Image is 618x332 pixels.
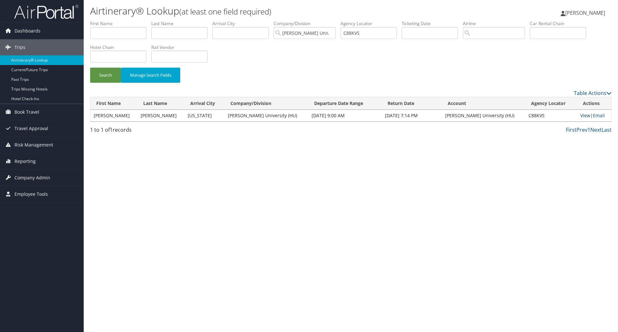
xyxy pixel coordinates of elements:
[308,110,382,121] td: [DATE] 9:00 AM
[90,4,438,18] h1: Airtinerary® Lookup
[565,9,605,16] span: [PERSON_NAME]
[442,97,526,110] th: Account: activate to sort column ascending
[525,97,577,110] th: Agency Locator: activate to sort column ascending
[577,110,611,121] td: |
[90,126,213,137] div: 1 to 1 of records
[577,97,611,110] th: Actions
[14,104,39,120] span: Book Travel
[602,126,612,133] a: Last
[580,112,590,119] a: View
[561,3,612,23] a: [PERSON_NAME]
[382,97,442,110] th: Return Date: activate to sort column ascending
[14,170,50,186] span: Company Admin
[576,126,587,133] a: Prev
[14,120,48,137] span: Travel Approval
[90,97,137,110] th: First Name: activate to sort column ascending
[121,68,180,83] button: Manage Search Fields
[587,126,590,133] a: 1
[402,20,463,27] label: Ticketing Date
[341,20,402,27] label: Agency Locator
[14,4,79,19] img: airportal-logo.png
[14,23,41,39] span: Dashboards
[590,126,602,133] a: Next
[463,20,530,27] label: Airline
[14,137,53,153] span: Risk Management
[90,20,151,27] label: First Name
[225,97,308,110] th: Company/Division
[274,20,341,27] label: Company/Division
[179,6,271,17] small: (at least one field required)
[90,44,151,51] label: Hotel Chain
[308,97,382,110] th: Departure Date Range: activate to sort column descending
[525,110,577,121] td: C88KVS
[225,110,308,121] td: [PERSON_NAME] University (HU)
[382,110,442,121] td: [DATE] 7:14 PM
[137,110,184,121] td: [PERSON_NAME]
[442,110,526,121] td: [PERSON_NAME] University (HU)
[574,90,612,97] a: Table Actions
[14,153,36,169] span: Reporting
[566,126,576,133] a: First
[14,186,48,202] span: Employee Tools
[184,97,225,110] th: Arrival City: activate to sort column ascending
[593,112,605,119] a: Email
[184,110,225,121] td: [US_STATE]
[151,20,212,27] label: Last Name
[14,39,25,55] span: Trips
[530,20,591,27] label: Car Rental Chain
[110,126,113,133] span: 1
[212,20,274,27] label: Arrival City
[90,110,137,121] td: [PERSON_NAME]
[137,97,184,110] th: Last Name: activate to sort column ascending
[151,44,212,51] label: Rail Vendor
[90,68,121,83] button: Search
